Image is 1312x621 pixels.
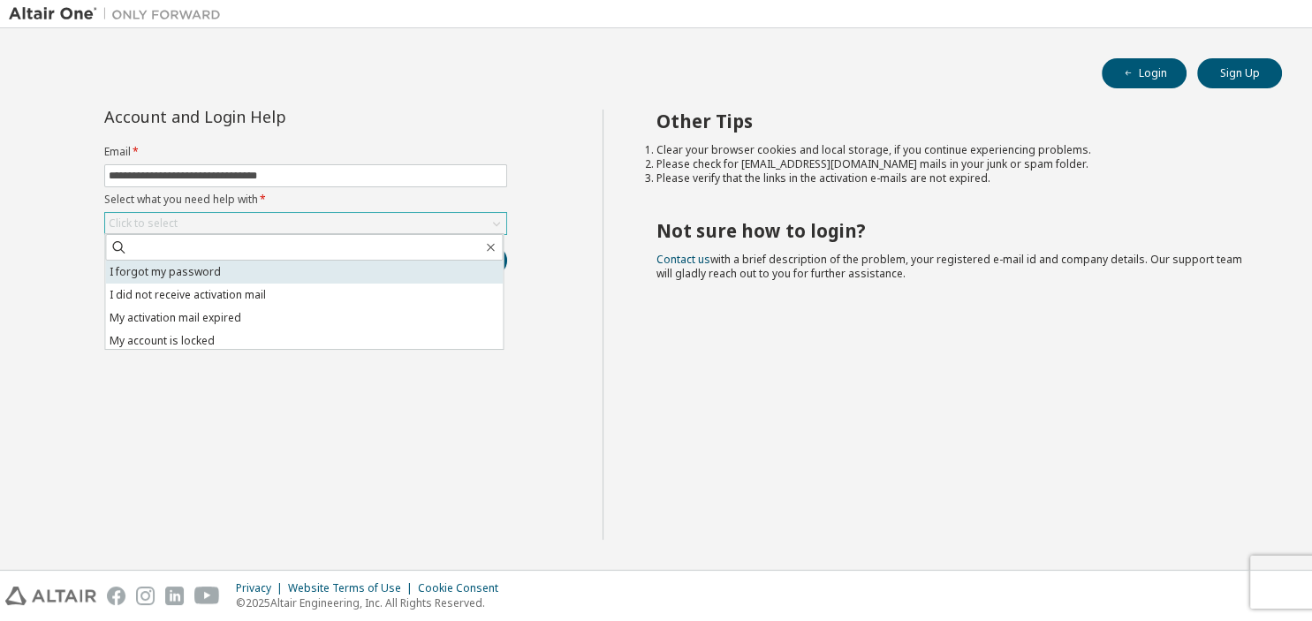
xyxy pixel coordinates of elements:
img: altair_logo.svg [5,587,96,605]
label: Select what you need help with [104,193,507,207]
label: Email [104,145,507,159]
li: Clear your browser cookies and local storage, if you continue experiencing problems. [656,143,1250,157]
button: Login [1102,58,1187,88]
li: Please verify that the links in the activation e-mails are not expired. [656,171,1250,186]
div: Click to select [105,213,506,234]
div: Website Terms of Use [288,581,418,595]
div: Cookie Consent [418,581,509,595]
li: Please check for [EMAIL_ADDRESS][DOMAIN_NAME] mails in your junk or spam folder. [656,157,1250,171]
img: instagram.svg [136,587,155,605]
div: Privacy [236,581,288,595]
div: Account and Login Help [104,110,427,124]
button: Sign Up [1197,58,1282,88]
span: with a brief description of the problem, your registered e-mail id and company details. Our suppo... [656,252,1242,281]
a: Contact us [656,252,710,267]
img: youtube.svg [194,587,220,605]
img: facebook.svg [107,587,125,605]
img: linkedin.svg [165,587,184,605]
img: Altair One [9,5,230,23]
p: © 2025 Altair Engineering, Inc. All Rights Reserved. [236,595,509,610]
li: I forgot my password [105,261,503,284]
h2: Other Tips [656,110,1250,133]
h2: Not sure how to login? [656,219,1250,242]
div: Click to select [109,216,178,231]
